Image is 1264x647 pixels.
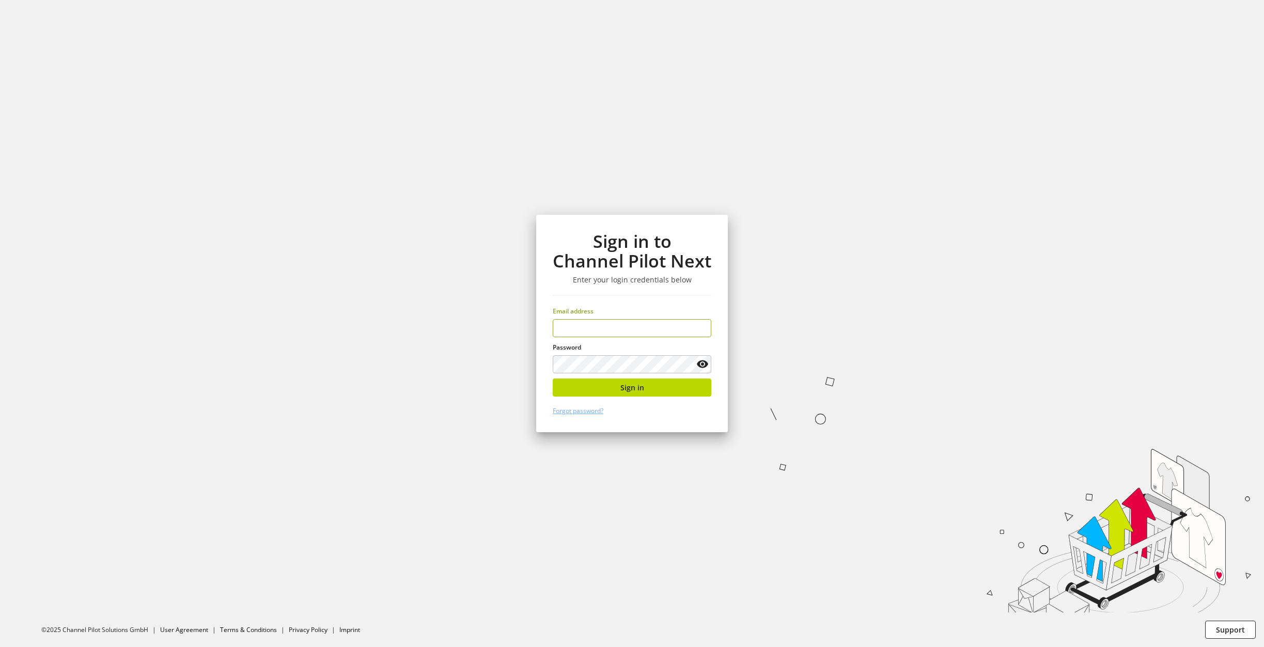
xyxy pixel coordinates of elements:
a: Terms & Conditions [220,625,277,634]
span: Sign in [620,382,644,393]
li: ©2025 Channel Pilot Solutions GmbH [41,625,160,635]
button: Sign in [553,378,711,397]
span: Email address [553,307,594,315]
keeper-lock: Open Keeper Popup [693,322,706,334]
h1: Sign in to Channel Pilot Next [553,231,711,271]
a: Forgot password? [553,406,603,415]
a: Imprint [339,625,360,634]
span: Password [553,343,581,352]
h3: Enter your login credentials below [553,275,711,285]
a: User Agreement [160,625,208,634]
button: Support [1205,621,1256,639]
a: Privacy Policy [289,625,327,634]
span: Support [1216,624,1245,635]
